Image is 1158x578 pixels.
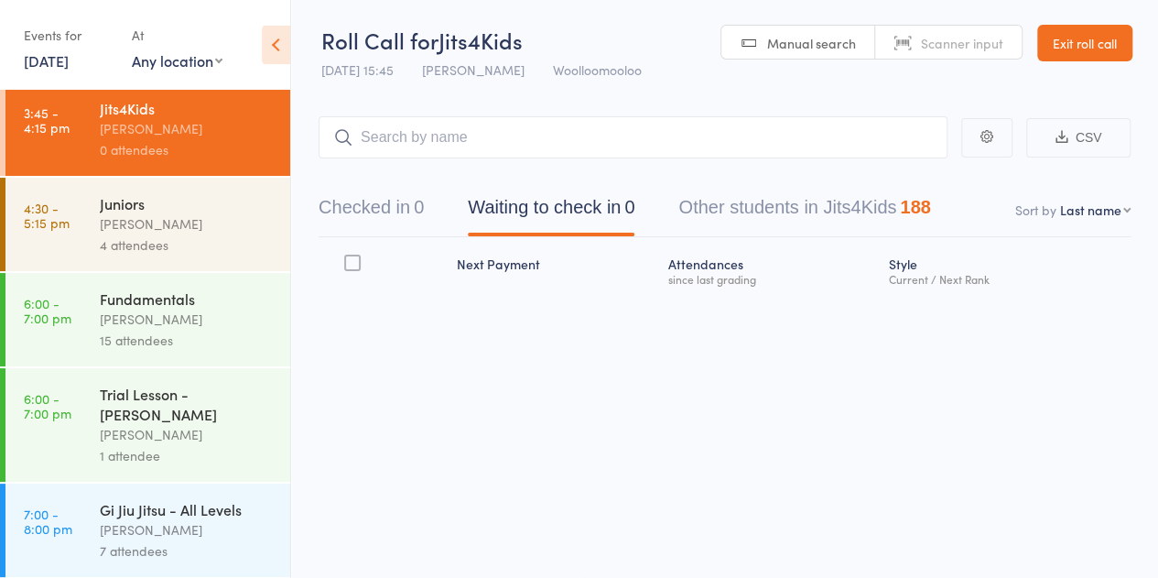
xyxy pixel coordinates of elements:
div: 15 attendees [100,330,275,351]
div: [PERSON_NAME] [100,424,275,445]
button: Other students in Jits4Kids188 [678,188,930,236]
div: 4 attendees [100,234,275,256]
a: 6:00 -7:00 pmTrial Lesson - [PERSON_NAME][PERSON_NAME]1 attendee [5,368,290,482]
time: 6:00 - 7:00 pm [24,296,71,325]
button: CSV [1026,118,1131,158]
div: Jits4Kids [100,98,275,118]
div: Current / Next Rank [889,273,1123,285]
div: [PERSON_NAME] [100,118,275,139]
div: 1 attendee [100,445,275,466]
div: Next Payment [449,245,660,294]
div: Any location [132,50,222,71]
span: Woolloomooloo [553,60,642,79]
a: Exit roll call [1037,25,1132,61]
div: Last name [1060,201,1121,219]
div: Fundamentals [100,289,275,309]
span: [DATE] 15:45 [321,60,394,79]
a: 4:30 -5:15 pmJuniors[PERSON_NAME]4 attendees [5,178,290,271]
time: 4:30 - 5:15 pm [24,201,70,230]
div: Trial Lesson - [PERSON_NAME] [100,384,275,424]
time: 6:00 - 7:00 pm [24,391,71,420]
time: 7:00 - 8:00 pm [24,507,72,536]
time: 3:45 - 4:15 pm [24,105,70,135]
div: [PERSON_NAME] [100,309,275,330]
span: Roll Call for [321,25,438,55]
div: 188 [900,197,930,217]
div: Atten­dances [660,245,882,294]
div: Juniors [100,193,275,213]
div: At [132,20,222,50]
label: Sort by [1015,201,1056,219]
input: Search by name [319,116,947,158]
a: 6:00 -7:00 pmFundamentals[PERSON_NAME]15 attendees [5,273,290,366]
span: Scanner input [921,34,1003,52]
button: Waiting to check in0 [468,188,634,236]
a: [DATE] [24,50,69,71]
a: 7:00 -8:00 pmGi Jiu Jitsu - All Levels[PERSON_NAME]7 attendees [5,484,290,577]
div: 0 [414,197,424,217]
div: 7 attendees [100,540,275,562]
div: 0 attendees [100,139,275,160]
div: 0 [624,197,634,217]
div: [PERSON_NAME] [100,213,275,234]
button: Checked in0 [319,188,424,236]
div: since last grading [667,273,874,285]
div: Style [882,245,1131,294]
div: Events for [24,20,114,50]
div: Gi Jiu Jitsu - All Levels [100,499,275,519]
a: 3:45 -4:15 pmJits4Kids[PERSON_NAME]0 attendees [5,82,290,176]
span: Jits4Kids [438,25,523,55]
div: [PERSON_NAME] [100,519,275,540]
span: Manual search [767,34,856,52]
span: [PERSON_NAME] [422,60,525,79]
